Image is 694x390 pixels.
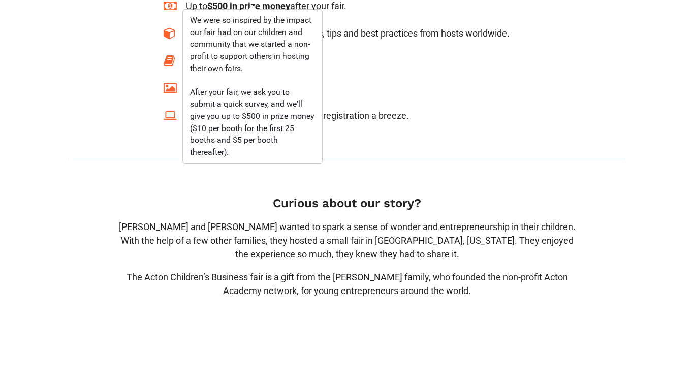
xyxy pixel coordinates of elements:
[185,26,510,40] div: Access to , tips and best practices from hosts worldwide.
[207,1,290,13] span: $500 in prize money
[116,220,578,261] p: [PERSON_NAME] and [PERSON_NAME] wanted to spark a sense of wonder and entrepreneurship in their c...
[116,196,578,211] h4: Curious about our story?
[116,270,578,298] p: The Acton Children’s Business fair is a gift from the [PERSON_NAME] family, who founded the non-p...
[183,10,322,163] div: We were so inspired by the impact our fair had on our children and community that we started a no...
